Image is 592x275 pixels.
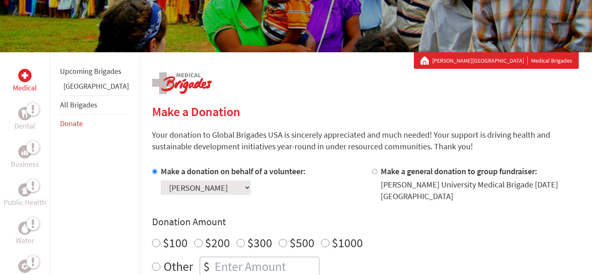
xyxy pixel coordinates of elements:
div: Public Health [18,183,31,197]
label: Make a donation on behalf of a volunteer: [161,166,306,176]
label: $1000 [332,235,363,251]
li: All Brigades [60,95,129,114]
a: MedicalMedical [13,69,37,94]
p: Business [11,158,39,170]
a: DentalDental [14,107,35,132]
a: Donate [60,119,83,128]
label: $100 [163,235,188,251]
p: Public Health [4,197,46,208]
a: [GEOGRAPHIC_DATA] [63,81,129,91]
label: $200 [205,235,230,251]
div: Medical [18,69,31,82]
img: Dental [22,110,28,117]
div: [PERSON_NAME] University Medical Brigade [DATE] [GEOGRAPHIC_DATA] [381,179,579,202]
label: $300 [247,235,272,251]
img: Business [22,148,28,155]
a: Upcoming Brigades [60,66,121,76]
a: BusinessBusiness [11,145,39,170]
div: Dental [18,107,31,120]
h4: Donation Amount [152,215,579,229]
p: Dental [14,120,35,132]
p: Your donation to Global Brigades USA is sincerely appreciated and much needed! Your support is dr... [152,129,579,152]
a: All Brigades [60,100,97,110]
img: logo-medical.png [152,72,212,94]
li: Upcoming Brigades [60,62,129,80]
img: Public Health [22,186,28,194]
p: Medical [13,82,37,94]
div: Medical Brigades [420,56,572,65]
a: [PERSON_NAME][GEOGRAPHIC_DATA] [432,56,528,65]
a: WaterWater [16,221,34,246]
img: Medical [22,72,28,79]
h2: Make a Donation [152,104,579,119]
div: Business [18,145,31,158]
div: Water [18,221,31,235]
div: Engineering [18,260,31,273]
li: Donate [60,114,129,133]
img: Engineering [22,263,28,270]
p: Water [16,235,34,246]
a: Public HealthPublic Health [4,183,46,208]
li: Panama [60,80,129,95]
img: Water [22,223,28,233]
label: Make a general donation to group fundraiser: [381,166,537,176]
label: $500 [290,235,314,251]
